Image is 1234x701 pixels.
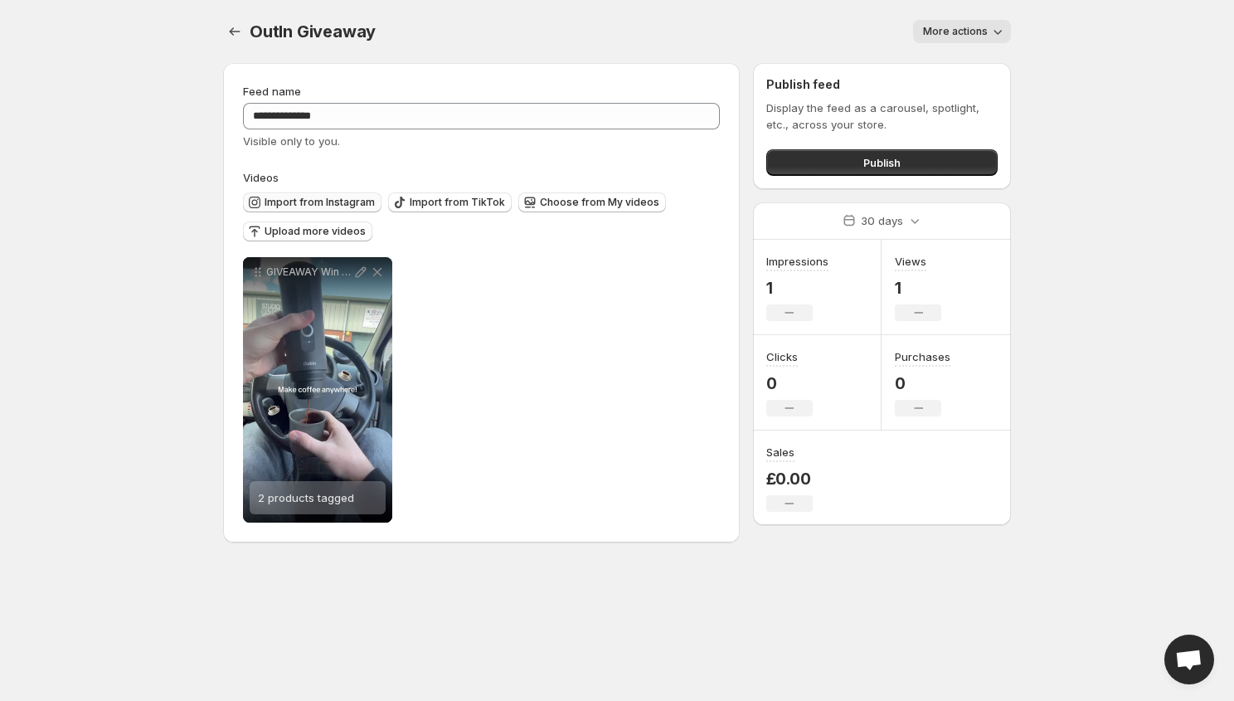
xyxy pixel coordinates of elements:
[266,265,352,279] p: GIVEAWAY Win an Outin Nano to keep you warm on these chilly autumn days Simply check the link in ...
[223,20,246,43] button: Settings
[243,171,279,184] span: Videos
[766,278,828,298] p: 1
[766,149,998,176] button: Publish
[766,348,798,365] h3: Clicks
[766,373,813,393] p: 0
[265,225,366,238] span: Upload more videos
[1164,635,1214,684] div: Open chat
[863,154,901,171] span: Publish
[895,373,950,393] p: 0
[518,192,666,212] button: Choose from My videos
[766,76,998,93] h2: Publish feed
[766,444,794,460] h3: Sales
[766,253,828,270] h3: Impressions
[250,22,376,41] span: OutIn Giveaway
[388,192,512,212] button: Import from TikTok
[895,253,926,270] h3: Views
[243,192,381,212] button: Import from Instagram
[895,348,950,365] h3: Purchases
[410,196,505,209] span: Import from TikTok
[861,212,903,229] p: 30 days
[265,196,375,209] span: Import from Instagram
[895,278,941,298] p: 1
[766,100,998,133] p: Display the feed as a carousel, spotlight, etc., across your store.
[258,491,354,504] span: 2 products tagged
[913,20,1011,43] button: More actions
[243,221,372,241] button: Upload more videos
[540,196,659,209] span: Choose from My videos
[243,134,340,148] span: Visible only to you.
[243,85,301,98] span: Feed name
[243,257,392,523] div: GIVEAWAY Win an Outin Nano to keep you warm on these chilly autumn days Simply check the link in ...
[766,469,813,489] p: £0.00
[923,25,988,38] span: More actions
